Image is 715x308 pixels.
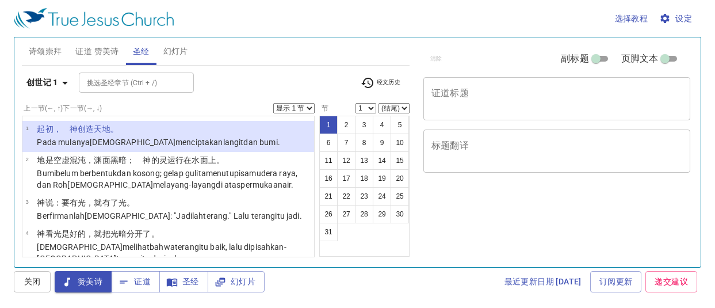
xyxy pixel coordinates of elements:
[319,105,328,112] label: 节
[64,275,102,289] span: 赞美诗
[37,241,311,264] p: [DEMOGRAPHIC_DATA]
[355,169,373,188] button: 18
[243,138,280,147] wh8064: dan bumi
[319,134,338,152] button: 6
[240,180,293,189] wh5921: permukaan
[102,124,118,134] wh8064: 地
[645,271,697,292] a: 递交建议
[657,8,697,29] button: 设定
[14,271,51,292] button: 关闭
[140,254,188,263] wh216: itu dari
[37,169,297,189] wh776: belum berbentuk
[300,211,302,220] wh1961: .
[337,134,355,152] button: 7
[75,44,118,59] span: 证道 赞美诗
[610,8,653,29] button: 选择教程
[102,155,224,165] wh8415: 面
[90,138,280,147] wh7225: [DEMOGRAPHIC_DATA]
[45,229,159,238] wh430: 看
[86,155,224,165] wh922: ，渊
[419,185,638,277] iframe: from-child
[227,211,301,220] wh216: ." Lalu terang
[37,197,301,208] p: 神
[200,155,224,165] wh4325: 面
[14,8,174,29] img: True Jesus Church
[53,155,224,165] wh1961: 空虚
[354,74,407,92] button: 经文历史
[166,254,188,263] wh996: gelap
[159,271,208,292] button: 圣经
[391,205,409,223] button: 30
[278,138,280,147] wh776: .
[94,124,118,134] wh1254: 天
[655,275,688,289] span: 递交建议
[355,205,373,223] button: 28
[337,151,355,170] button: 12
[170,211,302,220] wh430: : "Jadilah
[319,116,338,134] button: 1
[590,271,642,292] a: 订阅更新
[361,76,400,90] span: 经文历史
[153,180,293,189] wh430: melayang-layang
[355,151,373,170] button: 13
[82,76,171,89] input: Type Bible Reference
[127,229,159,238] wh2822: 分开了
[186,254,188,263] wh2822: .
[355,116,373,134] button: 3
[373,151,391,170] button: 14
[127,155,224,165] wh2822: ； 神
[25,125,28,131] span: 1
[169,275,199,289] span: 圣经
[110,155,224,165] wh6440: 黑暗
[337,205,355,223] button: 27
[25,156,28,162] span: 2
[26,75,58,90] b: 创世记 1
[208,271,265,292] button: 幻灯片
[216,180,293,189] wh7363: di atas
[615,12,648,26] span: 选择教程
[86,198,135,207] wh216: ，就有了光
[391,169,409,188] button: 20
[24,105,102,112] label: 上一节 (←, ↑) 下一节 (→, ↓)
[133,44,150,59] span: 圣经
[216,155,224,165] wh5921: 。
[116,254,188,263] wh914: terang
[208,155,224,165] wh6440: 上
[167,155,224,165] wh7307: 运行
[111,271,160,292] button: 证道
[37,123,280,135] p: 起初
[55,271,112,292] button: 赞美诗
[25,230,28,236] span: 4
[217,275,255,289] span: 幻灯片
[319,169,338,188] button: 16
[337,187,355,206] button: 22
[62,229,159,238] wh216: 是好的
[67,180,293,189] wh7307: [DEMOGRAPHIC_DATA]
[120,275,151,289] span: 证道
[37,228,311,239] p: 神
[561,52,588,66] span: 副标题
[319,187,338,206] button: 21
[183,155,224,165] wh7363: 在水
[37,154,311,166] p: 地
[37,242,286,263] wh430: melihat
[151,229,159,238] wh914: 。
[22,72,77,93] button: 创世记 1
[37,169,297,189] wh922: ; gelap gulita
[391,116,409,134] button: 5
[621,52,659,66] span: 页脚文本
[127,198,135,207] wh216: 。
[391,151,409,170] button: 15
[203,211,301,220] wh1961: terang
[78,124,118,134] wh430: 创造
[337,116,355,134] button: 2
[163,44,188,59] span: 幻灯片
[355,134,373,152] button: 8
[500,271,586,292] a: 最近更新日期 [DATE]
[78,198,135,207] wh1961: 光
[275,211,301,220] wh216: itu jadi
[45,198,135,207] wh430: 说
[85,211,302,220] wh559: [DEMOGRAPHIC_DATA]
[223,138,280,147] wh1254: langit
[373,169,391,188] button: 19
